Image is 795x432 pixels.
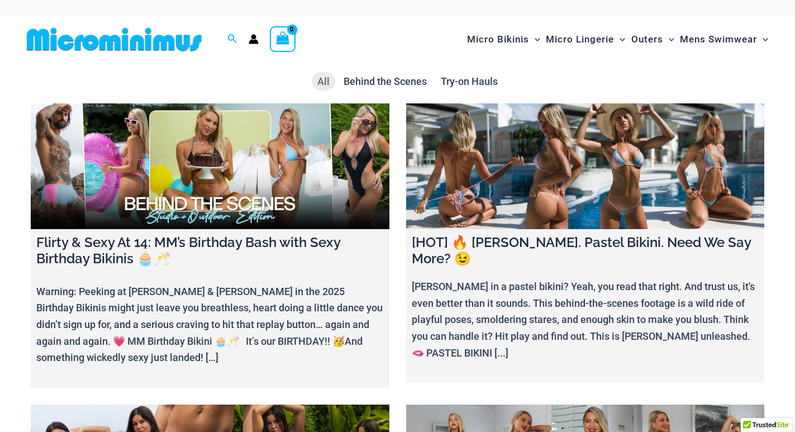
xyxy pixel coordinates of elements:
span: Mens Swimwear [680,25,757,54]
span: Menu Toggle [529,25,540,54]
span: Behind the Scenes [344,75,427,87]
span: Micro Lingerie [546,25,614,54]
a: Account icon link [249,34,259,44]
span: Micro Bikinis [467,25,529,54]
a: [HOT] 🔥 Olivia. Pastel Bikini. Need We Say More? 😉 [406,103,765,229]
a: Search icon link [227,32,237,46]
h4: Flirty & Sexy At 14: MM’s Birthday Bash with Sexy Birthday Bikinis 🧁🥂 [36,235,384,267]
h4: [HOT] 🔥 [PERSON_NAME]. Pastel Bikini. Need We Say More? 😉 [412,235,759,267]
span: Menu Toggle [757,25,768,54]
img: MM SHOP LOGO FLAT [22,27,206,52]
a: OutersMenu ToggleMenu Toggle [629,22,677,56]
span: Try-on Hauls [441,75,498,87]
a: Micro BikinisMenu ToggleMenu Toggle [464,22,543,56]
span: All [317,75,330,87]
span: Outers [631,25,663,54]
a: View Shopping Cart, empty [270,26,296,52]
p: [PERSON_NAME] in a pastel bikini? Yeah, you read that right. And trust us, it's even better than ... [412,278,759,362]
a: Micro LingerieMenu ToggleMenu Toggle [543,22,628,56]
p: Warning: Peeking at [PERSON_NAME] & [PERSON_NAME] in the 2025 Birthday Bikinis might just leave y... [36,283,384,367]
span: Menu Toggle [663,25,674,54]
nav: Site Navigation [463,21,773,58]
a: Mens SwimwearMenu ToggleMenu Toggle [677,22,771,56]
span: Menu Toggle [614,25,625,54]
a: Flirty & Sexy At 14: MM’s Birthday Bash with Sexy Birthday Bikinis 🧁🥂 [31,103,389,229]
